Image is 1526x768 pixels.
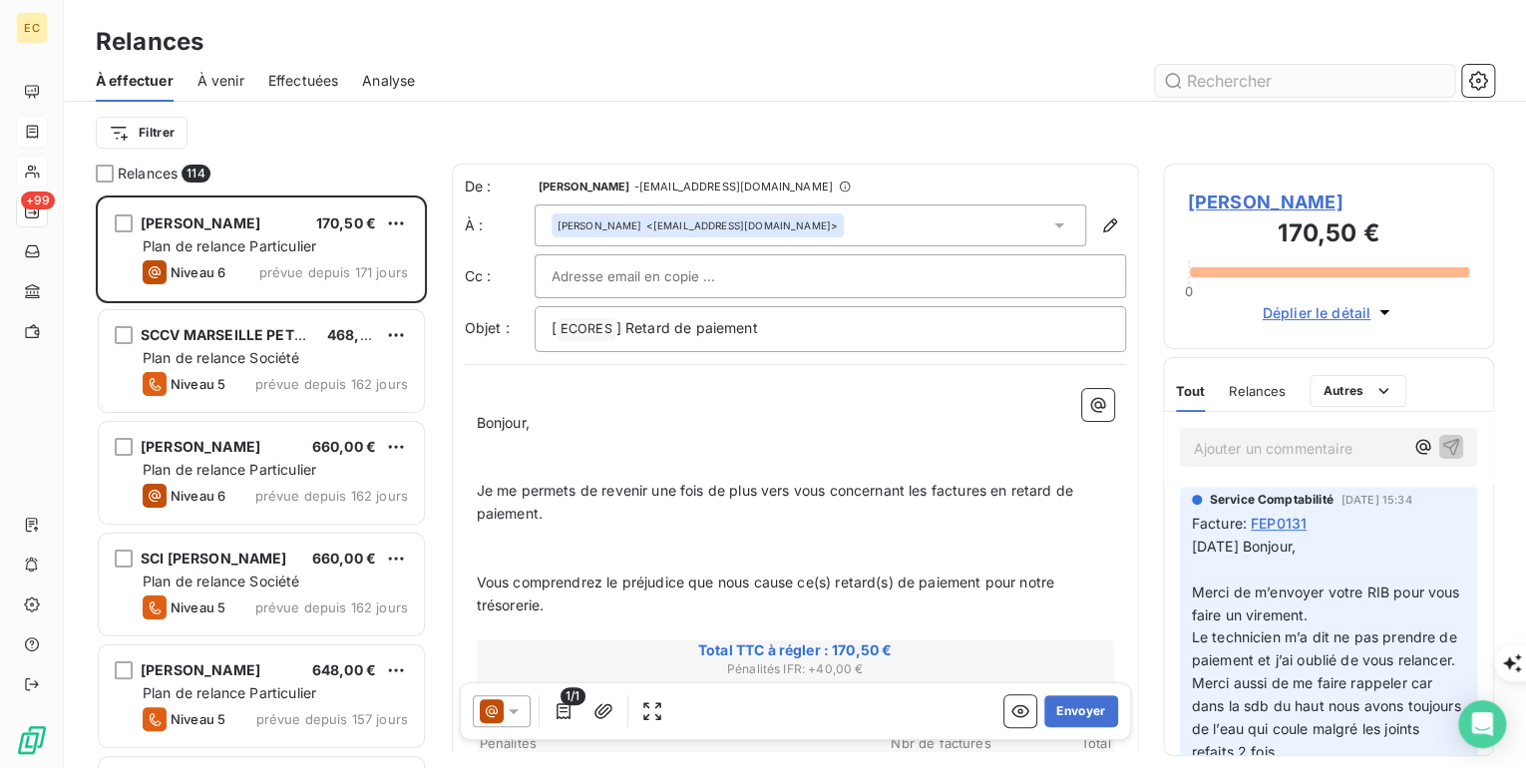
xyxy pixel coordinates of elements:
[633,181,832,192] span: - [EMAIL_ADDRESS][DOMAIN_NAME]
[1192,583,1464,623] span: Merci de m’envoyer votre RIB pour vous faire un virement.
[316,214,376,231] span: 170,50 €
[558,218,642,232] span: [PERSON_NAME]
[558,218,838,232] div: <[EMAIL_ADDRESS][DOMAIN_NAME]>
[465,215,535,235] label: À :
[143,573,299,589] span: Plan de relance Société
[1310,375,1406,407] button: Autres
[1229,383,1286,399] span: Relances
[1210,491,1334,509] span: Service Comptabilité
[465,266,535,286] label: Cc :
[143,237,316,254] span: Plan de relance Particulier
[552,261,766,291] input: Adresse email en copie ...
[1044,695,1117,727] button: Envoyer
[96,117,188,149] button: Filtrer
[480,660,1111,678] span: Pénalités IFR : + 40,00 €
[312,550,376,567] span: 660,00 €
[143,461,316,478] span: Plan de relance Particulier
[1192,538,1296,555] span: [DATE] Bonjour,
[182,165,209,183] span: 114
[362,71,415,91] span: Analyse
[312,661,376,678] span: 648,00 €
[171,488,225,504] span: Niveau 6
[259,264,408,280] span: prévue depuis 171 jours
[141,438,260,455] span: [PERSON_NAME]
[171,264,225,280] span: Niveau 6
[558,318,615,341] span: ECORES
[143,684,316,701] span: Plan de relance Particulier
[1458,700,1506,748] div: Open Intercom Messenger
[477,482,1077,522] span: Je me permets de revenir une fois de plus vers vous concernant les factures en retard de paiement.
[268,71,339,91] span: Effectuées
[1188,215,1470,255] h3: 170,50 €
[1341,494,1412,506] span: [DATE] 15:34
[143,349,299,366] span: Plan de relance Société
[477,574,1059,613] span: Vous comprendrez le préjudice que nous cause ce(s) retard(s) de paiement pour notre trésorerie.
[96,71,174,91] span: À effectuer
[256,711,408,727] span: prévue depuis 157 jours
[21,192,55,209] span: +99
[141,326,364,343] span: SCCV MARSEILLE PETRONIO58,
[1184,283,1192,299] span: 0
[1176,383,1206,399] span: Tout
[96,195,427,768] div: grid
[171,599,225,615] span: Niveau 5
[482,680,795,701] th: Factures échues
[1192,674,1465,760] span: Merci aussi de me faire rappeler car dans la sdb du haut nous avons toujours de l’eau qui coule m...
[118,164,178,184] span: Relances
[796,680,1109,701] th: Solde TTC
[327,326,391,343] span: 468,00 €
[872,735,991,751] span: Nbr de factures
[1192,513,1247,534] span: Facture :
[255,376,408,392] span: prévue depuis 162 jours
[465,319,510,336] span: Objet :
[255,599,408,615] span: prévue depuis 162 jours
[561,687,584,705] span: 1/1
[465,177,535,196] span: De :
[171,711,225,727] span: Niveau 5
[16,195,47,227] a: +99
[1262,302,1370,323] span: Déplier le détail
[141,550,287,567] span: SCI [PERSON_NAME]
[197,71,244,91] span: À venir
[96,24,203,60] h3: Relances
[480,735,872,751] span: Pénalités
[991,735,1111,751] span: Total
[1155,65,1454,97] input: Rechercher
[16,724,48,756] img: Logo LeanPay
[1251,513,1307,534] span: FEP0131
[477,414,530,431] span: Bonjour,
[16,12,48,44] div: EC
[171,376,225,392] span: Niveau 5
[616,319,758,336] span: ] Retard de paiement
[1256,301,1400,324] button: Déplier le détail
[312,438,376,455] span: 660,00 €
[141,214,260,231] span: [PERSON_NAME]
[1192,628,1461,668] span: Le technicien m’a dit ne pas prendre de paiement et j’ai oublié de vous relancer.
[141,661,260,678] span: [PERSON_NAME]
[1188,189,1470,215] span: [PERSON_NAME]
[539,181,630,192] span: [PERSON_NAME]
[480,640,1111,660] span: Total TTC à régler : 170,50 €
[255,488,408,504] span: prévue depuis 162 jours
[552,319,557,336] span: [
